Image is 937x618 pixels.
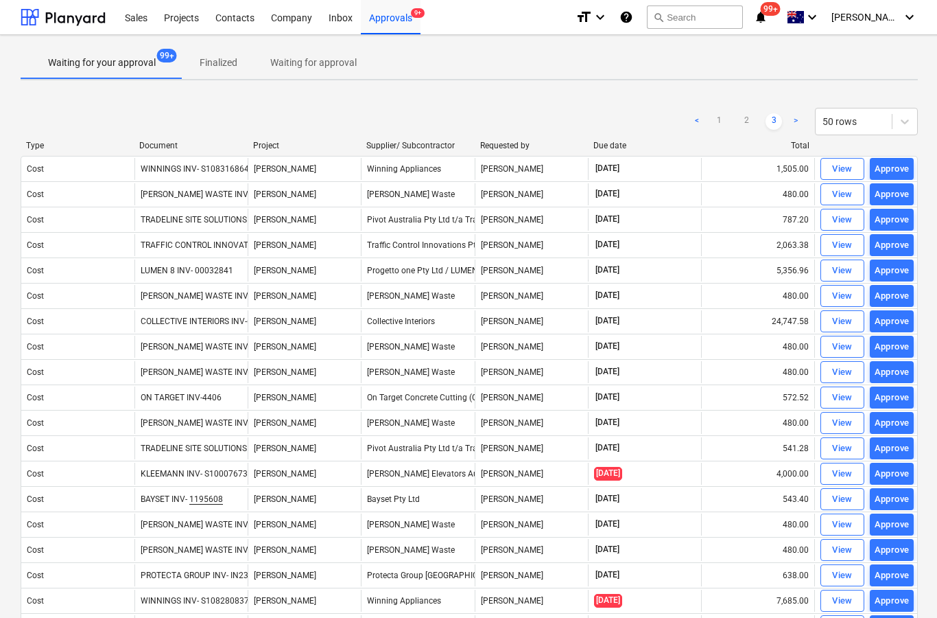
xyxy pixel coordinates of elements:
[820,463,864,485] button: View
[141,545,276,555] div: [PERSON_NAME] WASTE INV- 18596
[141,444,309,453] div: TRADELINE SITE SOLUTIONS INV- TSS/67910
[832,568,853,584] div: View
[361,260,474,282] div: Progetto one Pty Ltd / LUMEN 8 ARCHITECTURAL LIGHTING External site
[270,56,357,70] p: Waiting for approval
[870,488,914,510] button: Approve
[875,365,910,380] div: Approve
[475,310,588,332] div: [PERSON_NAME]
[361,310,474,332] div: Collective Interiors
[254,469,316,479] span: Della Rosa
[361,336,474,358] div: [PERSON_NAME] Waste
[475,514,588,536] div: [PERSON_NAME]
[820,590,864,612] button: View
[141,520,276,529] div: [PERSON_NAME] WASTE INV- 18654
[475,158,588,180] div: [PERSON_NAME]
[701,260,814,282] div: 5,356.96
[141,469,248,479] div: KLEEMANN INV- S10007673
[701,285,814,307] div: 480.00
[594,214,621,225] span: [DATE]
[361,514,474,536] div: [PERSON_NAME] Waste
[254,545,316,555] span: Della Rosa
[870,260,914,282] button: Approve
[141,494,223,504] div: BAYSET INV-
[254,520,316,529] span: Della Rosa
[594,544,621,556] span: [DATE]
[475,183,588,205] div: [PERSON_NAME]
[475,361,588,383] div: [PERSON_NAME]
[647,5,743,29] button: Search
[200,56,237,70] p: Finalized
[576,9,592,25] i: format_size
[870,209,914,231] button: Approve
[27,342,44,352] div: Cost
[594,264,621,276] span: [DATE]
[820,437,864,459] button: View
[832,390,853,406] div: View
[594,493,621,505] span: [DATE]
[870,539,914,561] button: Approve
[254,291,316,301] span: Della Rosa
[361,488,474,510] div: Bayset Pty Ltd
[820,564,864,586] button: View
[870,463,914,485] button: Approve
[361,463,474,485] div: [PERSON_NAME] Elevators Australia Pty Ltd
[592,9,608,25] i: keyboard_arrow_down
[832,187,853,203] div: View
[701,412,814,434] div: 480.00
[594,417,621,428] span: [DATE]
[875,288,910,304] div: Approve
[141,596,249,606] div: WINNINGS INV- S108280837
[701,361,814,383] div: 480.00
[875,517,910,533] div: Approve
[870,412,914,434] button: Approve
[594,366,621,378] span: [DATE]
[594,290,621,301] span: [DATE]
[594,391,621,403] span: [DATE]
[475,209,588,231] div: [PERSON_NAME]
[875,441,910,457] div: Approve
[475,590,588,612] div: [PERSON_NAME]
[701,209,814,231] div: 787.20
[870,437,914,459] button: Approve
[361,285,474,307] div: [PERSON_NAME] Waste
[875,161,910,177] div: Approve
[254,367,316,377] span: Della Rosa
[875,542,910,558] div: Approve
[832,288,853,304] div: View
[27,494,44,504] div: Cost
[875,466,910,482] div: Approve
[27,571,44,580] div: Cost
[870,361,914,383] button: Approve
[141,342,276,352] div: [PERSON_NAME] WASTE INV- 18827
[361,158,474,180] div: Winning Appliances
[254,240,316,250] span: Della Rosa
[820,285,864,307] button: View
[475,234,588,256] div: [PERSON_NAME]
[27,240,44,250] div: Cost
[475,463,588,485] div: [PERSON_NAME]
[141,190,276,199] div: [PERSON_NAME] WASTE INV- 18959
[870,310,914,332] button: Approve
[594,594,622,607] span: [DATE]
[870,183,914,205] button: Approve
[820,310,864,332] button: View
[361,209,474,231] div: Pivot Australia Pty Ltd t/a Tradeline Site Solutions
[701,336,814,358] div: 480.00
[701,310,814,332] div: 24,747.58
[875,263,910,279] div: Approve
[27,266,44,275] div: Cost
[361,590,474,612] div: Winning Appliances
[254,342,316,352] span: Della Rosa
[832,263,853,279] div: View
[832,492,853,507] div: View
[820,234,864,256] button: View
[141,240,325,250] div: TRAFFIC CONTROL INNOVATIONS INV- 00066417
[361,412,474,434] div: [PERSON_NAME] Waste
[868,552,937,618] div: Chat Widget
[475,488,588,510] div: [PERSON_NAME]
[27,367,44,377] div: Cost
[870,387,914,409] button: Approve
[701,539,814,561] div: 480.00
[594,467,622,480] span: [DATE]
[254,266,316,275] span: Della Rosa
